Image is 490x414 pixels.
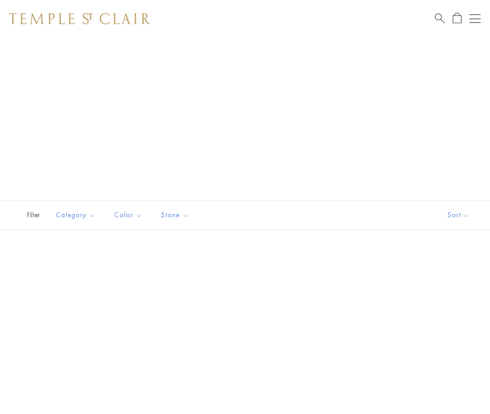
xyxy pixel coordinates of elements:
[107,205,149,226] button: Color
[453,13,462,24] a: Open Shopping Bag
[435,13,445,24] a: Search
[469,13,481,24] button: Open navigation
[110,209,149,221] span: Color
[9,13,150,24] img: Temple St. Clair
[427,201,490,229] button: Show sort by
[156,209,196,221] span: Stone
[51,209,103,221] span: Category
[154,205,196,226] button: Stone
[49,205,103,226] button: Category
